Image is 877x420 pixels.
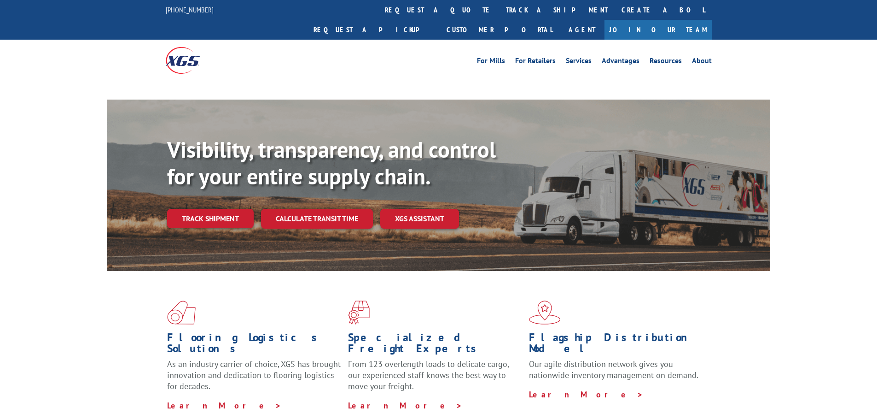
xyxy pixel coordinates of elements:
[529,389,644,400] a: Learn More >
[650,57,682,67] a: Resources
[529,332,703,359] h1: Flagship Distribution Model
[529,359,698,380] span: Our agile distribution network gives you nationwide inventory management on demand.
[477,57,505,67] a: For Mills
[348,301,370,325] img: xgs-icon-focused-on-flooring-red
[529,301,561,325] img: xgs-icon-flagship-distribution-model-red
[167,135,496,190] b: Visibility, transparency, and control for your entire supply chain.
[602,57,639,67] a: Advantages
[167,301,196,325] img: xgs-icon-total-supply-chain-intelligence-red
[307,20,440,40] a: Request a pickup
[515,57,556,67] a: For Retailers
[167,400,282,411] a: Learn More >
[167,359,341,391] span: As an industry carrier of choice, XGS has brought innovation and dedication to flooring logistics...
[348,359,522,400] p: From 123 overlength loads to delicate cargo, our experienced staff knows the best way to move you...
[692,57,712,67] a: About
[380,209,459,229] a: XGS ASSISTANT
[167,332,341,359] h1: Flooring Logistics Solutions
[261,209,373,229] a: Calculate transit time
[440,20,559,40] a: Customer Portal
[167,209,254,228] a: Track shipment
[604,20,712,40] a: Join Our Team
[166,5,214,14] a: [PHONE_NUMBER]
[348,400,463,411] a: Learn More >
[559,20,604,40] a: Agent
[566,57,592,67] a: Services
[348,332,522,359] h1: Specialized Freight Experts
